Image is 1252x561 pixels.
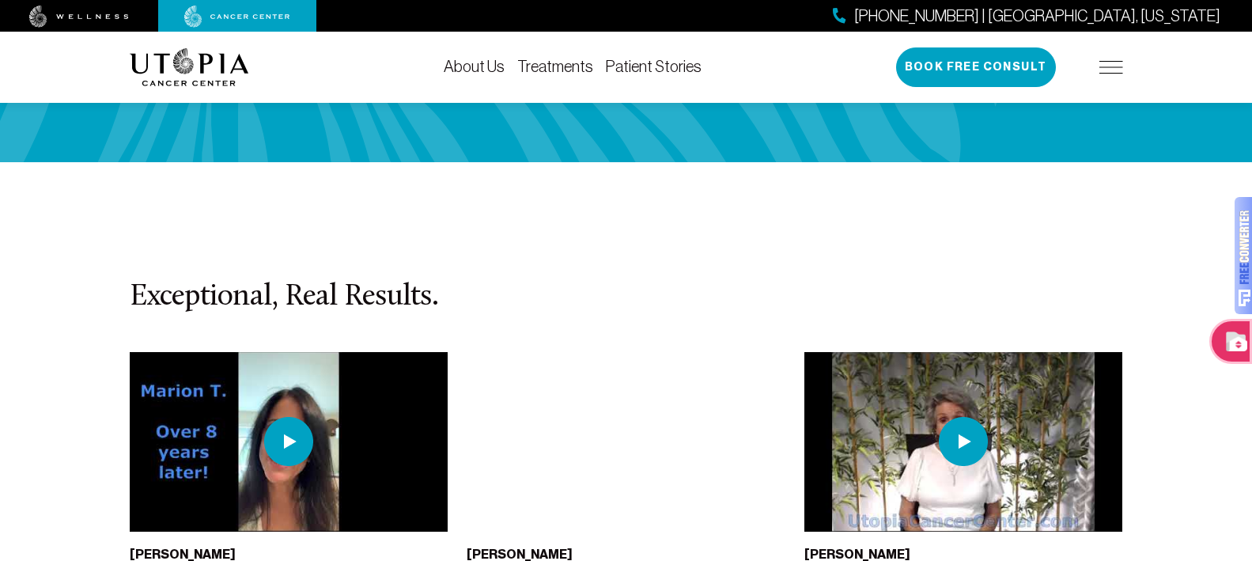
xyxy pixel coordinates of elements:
[130,48,249,86] img: logo
[29,6,129,28] img: wellness
[264,417,313,466] img: play icon
[939,417,988,466] img: play icon
[184,6,290,28] img: cancer center
[517,58,593,75] a: Treatments
[833,5,1220,28] a: [PHONE_NUMBER] | [GEOGRAPHIC_DATA], [US_STATE]
[854,5,1220,28] span: [PHONE_NUMBER] | [GEOGRAPHIC_DATA], [US_STATE]
[130,352,448,531] img: thumbnail
[606,58,702,75] a: Patient Stories
[1099,61,1123,74] img: icon-hamburger
[896,47,1056,87] button: Book Free Consult
[804,352,1123,531] img: thumbnail
[444,58,505,75] a: About Us
[130,281,1123,314] h3: Exceptional, Real Results.
[467,352,785,531] iframe: YouTube video player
